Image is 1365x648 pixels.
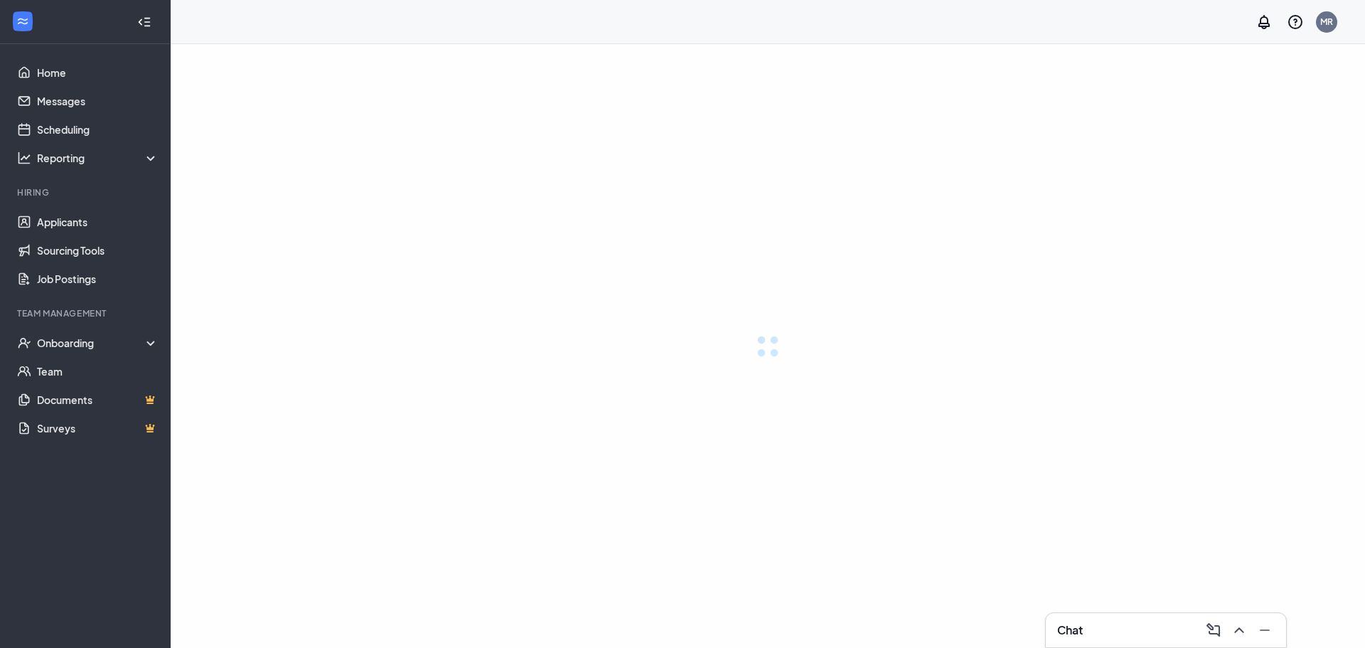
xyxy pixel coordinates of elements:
[17,186,156,198] div: Hiring
[137,15,151,29] svg: Collapse
[1231,622,1248,639] svg: ChevronUp
[37,87,159,115] a: Messages
[37,115,159,144] a: Scheduling
[17,336,31,350] svg: UserCheck
[37,414,159,442] a: SurveysCrown
[37,151,159,165] div: Reporting
[16,14,30,28] svg: WorkstreamLogo
[1205,622,1222,639] svg: ComposeMessage
[37,336,159,350] div: Onboarding
[37,236,159,265] a: Sourcing Tools
[37,357,159,386] a: Team
[1320,16,1333,28] div: MR
[1057,622,1083,638] h3: Chat
[37,386,159,414] a: DocumentsCrown
[1201,619,1224,642] button: ComposeMessage
[17,151,31,165] svg: Analysis
[17,307,156,319] div: Team Management
[1226,619,1249,642] button: ChevronUp
[1256,14,1273,31] svg: Notifications
[37,265,159,293] a: Job Postings
[1287,14,1304,31] svg: QuestionInfo
[37,208,159,236] a: Applicants
[1252,619,1275,642] button: Minimize
[1256,622,1273,639] svg: Minimize
[37,58,159,87] a: Home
